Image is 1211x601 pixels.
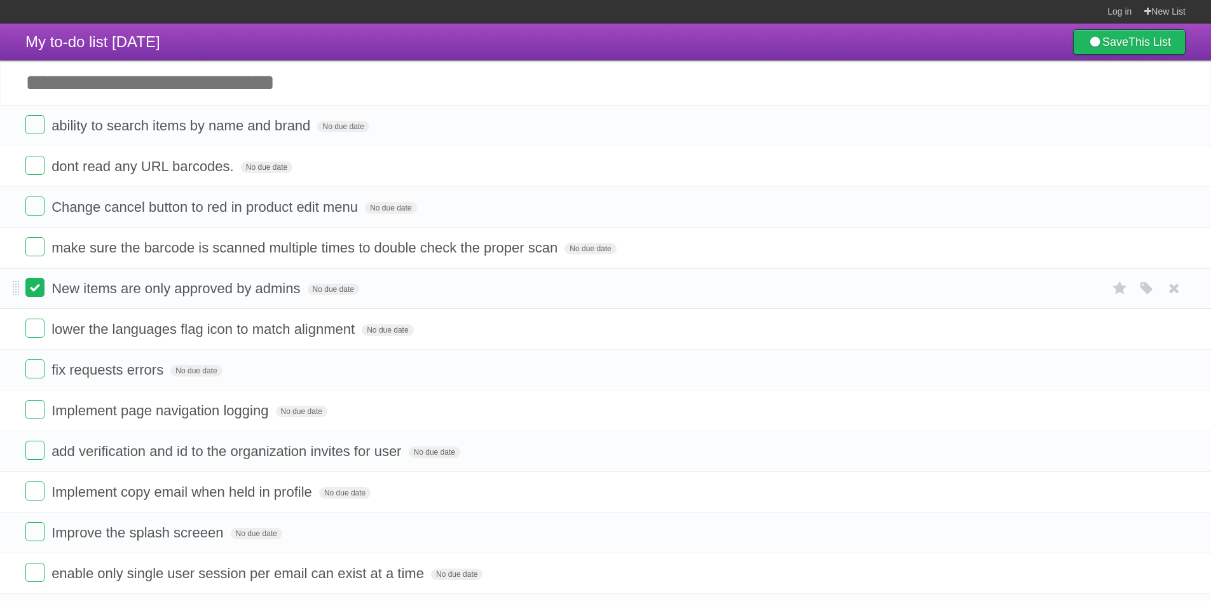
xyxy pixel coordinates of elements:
[25,237,44,256] label: Done
[25,481,44,501] label: Done
[51,403,271,418] span: Implement page navigation logging
[276,406,327,417] span: No due date
[51,565,427,581] span: enable only single user session per email can exist at a time
[317,121,369,132] span: No due date
[51,280,303,296] span: New items are only approved by admins
[51,443,404,459] span: add verification and id to the organization invites for user
[51,362,167,378] span: fix requests errors
[1073,29,1186,55] a: SaveThis List
[1128,36,1171,48] b: This List
[25,522,44,541] label: Done
[25,563,44,582] label: Done
[25,33,160,50] span: My to-do list [DATE]
[170,365,222,376] span: No due date
[25,115,44,134] label: Done
[51,118,313,134] span: ability to search items by name and brand
[51,199,361,215] span: Change cancel button to red in product edit menu
[25,441,44,460] label: Done
[51,525,226,541] span: Improve the splash screeen
[25,197,44,216] label: Done
[365,202,416,214] span: No due date
[25,400,44,419] label: Done
[409,446,460,458] span: No due date
[431,569,482,580] span: No due date
[51,484,315,500] span: Implement copy email when held in profile
[319,487,371,499] span: No due date
[241,162,292,173] span: No due date
[231,528,282,539] span: No due date
[25,156,44,175] label: Done
[51,321,358,337] span: lower the languages flag icon to match alignment
[25,278,44,297] label: Done
[564,243,616,254] span: No due date
[25,359,44,378] label: Done
[308,284,359,295] span: No due date
[1108,278,1132,299] label: Star task
[51,158,237,174] span: dont read any URL barcodes.
[51,240,561,256] span: make sure the barcode is scanned multiple times to double check the proper scan
[362,324,413,336] span: No due date
[25,319,44,338] label: Done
